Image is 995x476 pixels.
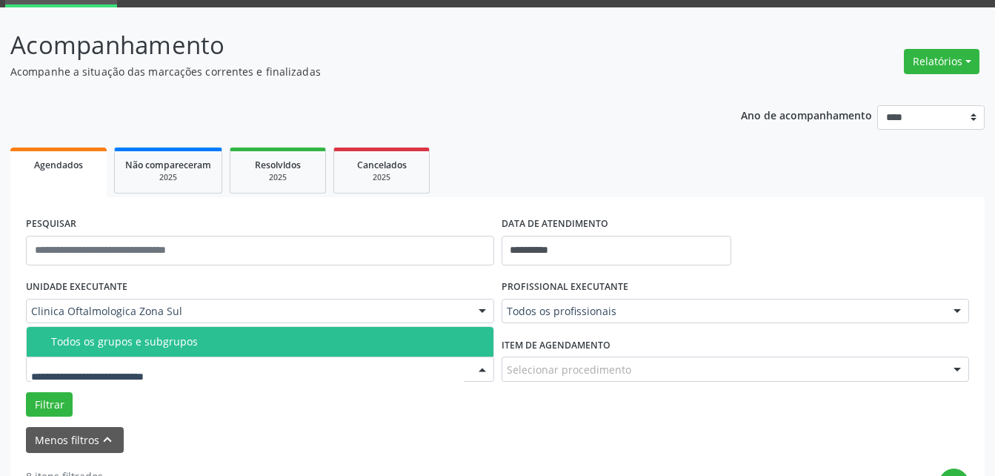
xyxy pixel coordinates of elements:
[507,304,939,319] span: Todos os profissionais
[507,362,631,377] span: Selecionar procedimento
[125,159,211,171] span: Não compareceram
[51,336,485,348] div: Todos os grupos e subgrupos
[502,276,628,299] label: PROFISSIONAL EXECUTANTE
[255,159,301,171] span: Resolvidos
[502,334,610,357] label: Item de agendamento
[26,427,124,453] button: Menos filtroskeyboard_arrow_up
[904,49,979,74] button: Relatórios
[31,304,464,319] span: Clinica Oftalmologica Zona Sul
[502,213,608,236] label: DATA DE ATENDIMENTO
[741,105,872,124] p: Ano de acompanhamento
[99,432,116,448] i: keyboard_arrow_up
[26,276,127,299] label: UNIDADE EXECUTANTE
[10,27,693,64] p: Acompanhamento
[34,159,83,171] span: Agendados
[241,172,315,183] div: 2025
[345,172,419,183] div: 2025
[26,213,76,236] label: PESQUISAR
[26,392,73,417] button: Filtrar
[125,172,211,183] div: 2025
[10,64,693,79] p: Acompanhe a situação das marcações correntes e finalizadas
[357,159,407,171] span: Cancelados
